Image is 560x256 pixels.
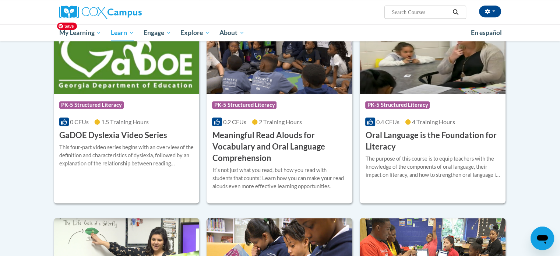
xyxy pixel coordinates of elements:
[212,130,347,164] h3: Meaningful Read Alouds for Vocabulary and Oral Language Comprehension
[111,28,134,37] span: Learn
[466,25,507,41] a: En español
[48,24,512,41] div: Main menu
[376,118,399,125] span: 0.4 CEUs
[365,155,500,179] div: The purpose of this course is to equip teachers with the knowledge of the components of oral lang...
[219,28,244,37] span: About
[176,24,215,41] a: Explore
[412,118,455,125] span: 4 Training Hours
[391,8,450,17] input: Search Courses
[180,28,210,37] span: Explore
[59,28,101,37] span: My Learning
[54,19,200,94] img: Course Logo
[144,28,171,37] span: Engage
[59,101,124,109] span: PK-5 Structured Literacy
[212,166,347,190] div: Itʹs not just what you read, but how you read with students that counts! Learn how you can make y...
[59,130,167,141] h3: GaDOE Dyslexia Video Series
[215,24,249,41] a: About
[479,6,501,17] button: Account Settings
[365,130,500,152] h3: Oral Language is the Foundation for Literacy
[59,6,142,19] img: Cox Campus
[54,24,106,41] a: My Learning
[106,24,139,41] a: Learn
[360,19,506,94] img: Course Logo
[207,19,352,203] a: Course LogoPK-5 Structured Literacy0.2 CEUs2 Training Hours Meaningful Read Alouds for Vocabulary...
[360,19,506,203] a: Course LogoPK-5 Structured Literacy0.4 CEUs4 Training Hours Oral Language is the Foundation for L...
[70,118,89,125] span: 0 CEUs
[101,118,149,125] span: 1.5 Training Hours
[59,143,194,168] div: This four-part video series begins with an overview of the definition and characteristics of dysl...
[54,19,200,203] a: Course LogoPK-5 Structured Literacy0 CEUs1.5 Training Hours GaDOE Dyslexia Video SeriesThis four-...
[223,118,246,125] span: 0.2 CEUs
[365,101,430,109] span: PK-5 Structured Literacy
[450,8,461,17] button: Search
[531,227,554,250] iframe: Button to launch messaging window, conversation in progress
[259,118,302,125] span: 2 Training Hours
[139,24,176,41] a: Engage
[207,19,352,94] img: Course Logo
[59,6,199,19] a: Cox Campus
[212,101,277,109] span: PK-5 Structured Literacy
[471,29,502,36] span: En español
[57,22,77,30] span: Save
